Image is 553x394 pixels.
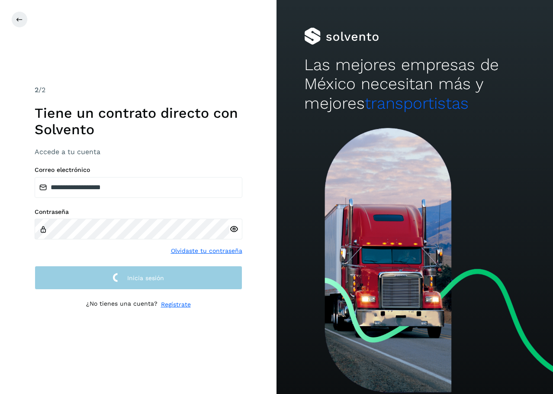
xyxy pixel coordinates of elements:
label: Correo electrónico [35,166,242,174]
h2: Las mejores empresas de México necesitan más y mejores [304,55,525,113]
span: Inicia sesión [127,275,164,281]
span: 2 [35,86,39,94]
div: /2 [35,85,242,95]
label: Contraseña [35,208,242,216]
h1: Tiene un contrato directo con Solvento [35,105,242,138]
a: Olvidaste tu contraseña [171,246,242,255]
a: Regístrate [161,300,191,309]
p: ¿No tienes una cuenta? [86,300,158,309]
button: Inicia sesión [35,266,242,290]
h3: Accede a tu cuenta [35,148,242,156]
span: transportistas [365,94,469,113]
